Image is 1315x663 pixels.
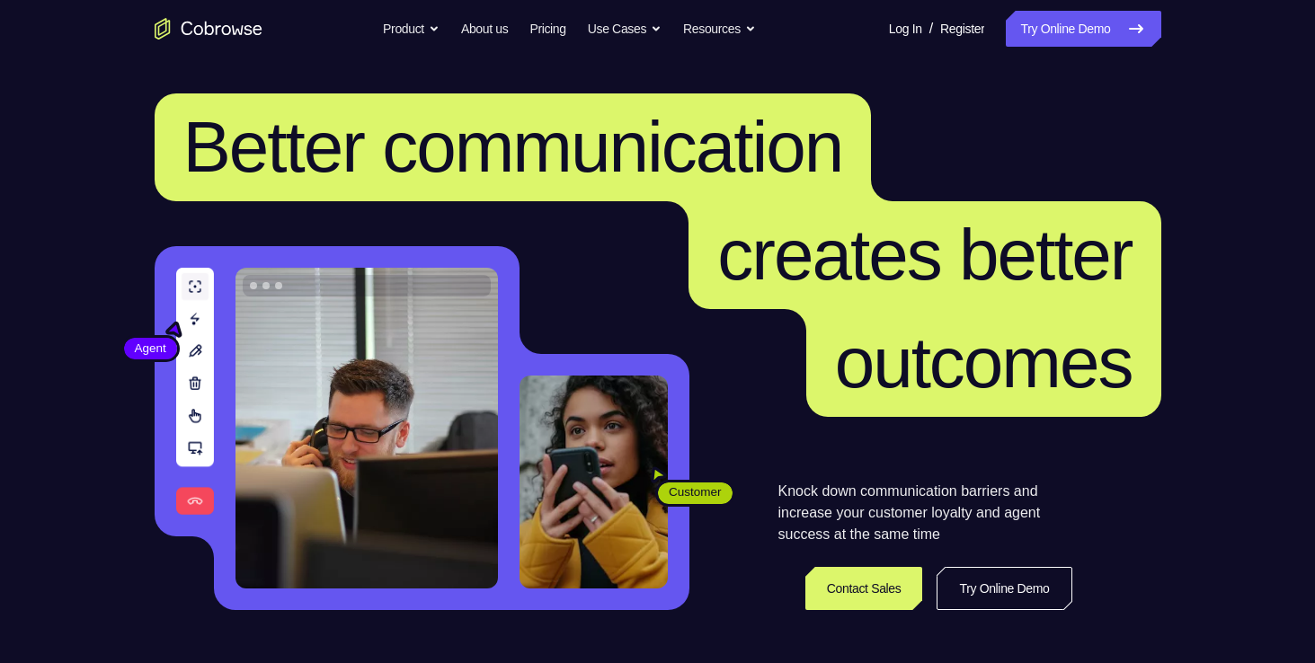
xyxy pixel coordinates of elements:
img: A customer holding their phone [520,376,668,588]
a: About us [461,11,508,47]
button: Resources [683,11,756,47]
a: Go to the home page [155,18,262,40]
button: Product [383,11,440,47]
a: Log In [889,11,922,47]
span: outcomes [835,323,1133,402]
span: / [929,18,933,40]
span: creates better [717,215,1132,295]
a: Contact Sales [805,567,923,610]
a: Pricing [529,11,565,47]
a: Register [940,11,984,47]
button: Use Cases [588,11,662,47]
p: Knock down communication barriers and increase your customer loyalty and agent success at the sam... [778,481,1072,545]
a: Try Online Demo [1006,11,1160,47]
a: Try Online Demo [937,567,1071,610]
span: Better communication [183,107,843,187]
img: A customer support agent talking on the phone [235,268,498,588]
